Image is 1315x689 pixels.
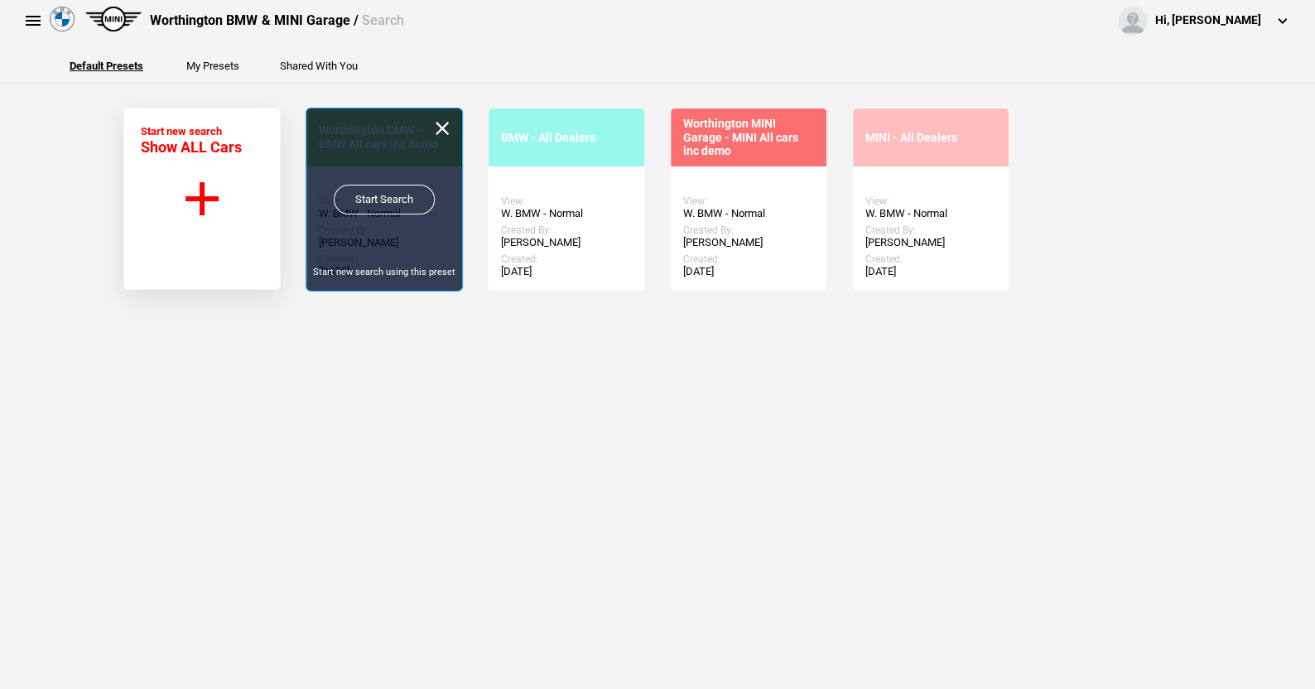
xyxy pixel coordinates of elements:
div: W. BMW - Normal [501,207,632,220]
span: Show ALL Cars [141,138,242,156]
button: My Presets [186,60,239,71]
img: mini.png [85,7,142,31]
div: Start new search using this preset [306,266,462,278]
div: Created: [501,253,632,265]
button: Shared With You [280,60,358,71]
div: Created: [683,253,814,265]
div: Created By: [865,224,996,236]
div: [PERSON_NAME] [683,236,814,249]
img: bmw.png [50,7,75,31]
span: Search [361,12,403,28]
button: Start new search Show ALL Cars [123,108,281,290]
div: Worthington BMW & MINI Garage / [150,12,403,30]
div: Created: [865,253,996,265]
div: W. BMW - Normal [683,207,814,220]
div: W. BMW - Normal [865,207,996,220]
div: BMW - All Dealers [501,131,632,145]
div: [DATE] [501,265,632,278]
div: [DATE] [683,265,814,278]
div: Worthington MINI Garage - MINI All cars inc demo [683,117,814,158]
div: Hi, [PERSON_NAME] [1155,12,1261,29]
button: Default Presets [70,60,143,71]
div: Created By: [683,224,814,236]
div: View: [683,195,814,207]
div: Created By: [501,224,632,236]
div: View: [865,195,996,207]
div: [PERSON_NAME] [501,236,632,249]
a: Start Search [334,185,435,214]
div: Start new search [141,125,242,156]
div: [PERSON_NAME] [865,236,996,249]
div: MINI - All Dealers [865,131,996,145]
div: View: [501,195,632,207]
div: [DATE] [865,265,996,278]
